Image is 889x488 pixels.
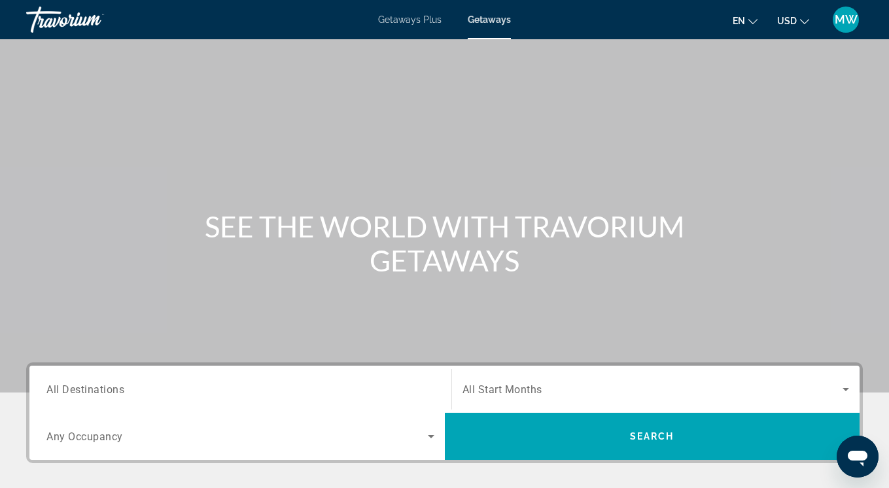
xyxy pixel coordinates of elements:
[378,14,442,25] a: Getaways Plus
[733,16,745,26] span: en
[445,413,860,460] button: Search
[200,209,690,277] h1: SEE THE WORLD WITH TRAVORIUM GETAWAYS
[777,11,809,30] button: Change currency
[468,14,511,25] a: Getaways
[29,366,860,460] div: Search widget
[837,436,879,478] iframe: Button to launch messaging window
[777,16,797,26] span: USD
[46,430,123,443] span: Any Occupancy
[733,11,758,30] button: Change language
[829,6,863,33] button: User Menu
[462,383,542,396] span: All Start Months
[46,383,124,395] span: All Destinations
[26,3,157,37] a: Travorium
[835,13,858,26] span: MW
[630,431,674,442] span: Search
